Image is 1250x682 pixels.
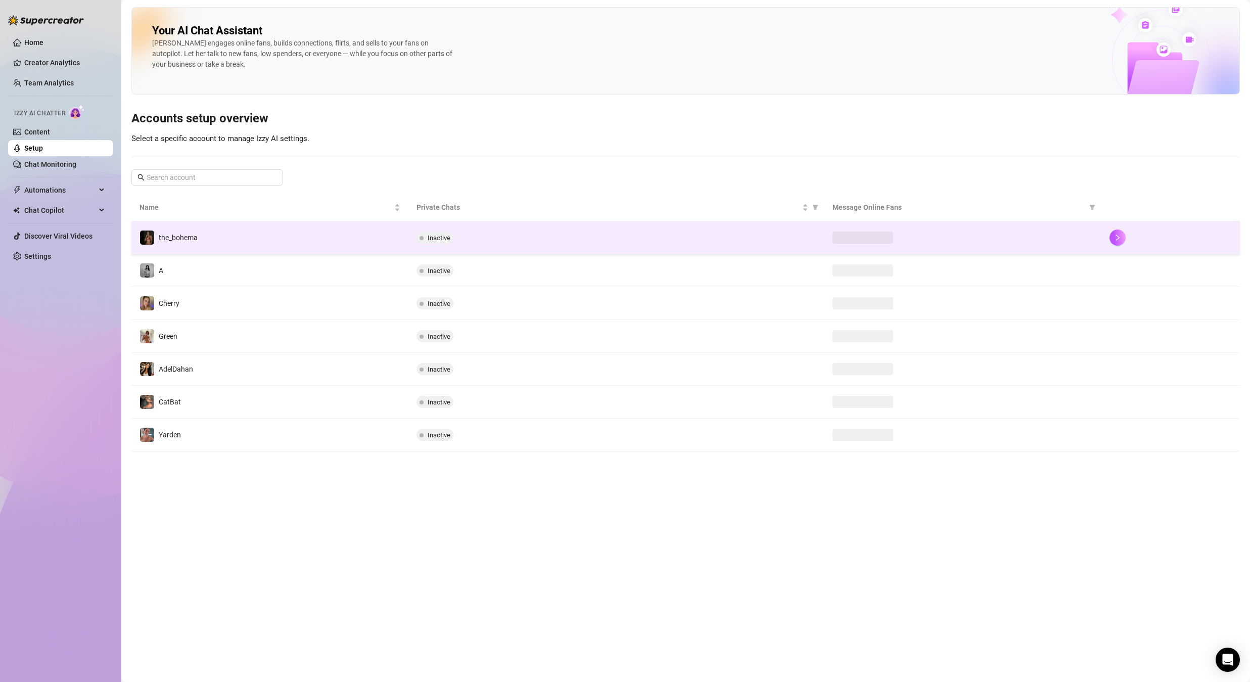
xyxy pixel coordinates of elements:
[428,366,450,373] span: Inactive
[24,79,74,87] a: Team Analytics
[24,232,92,240] a: Discover Viral Videos
[140,428,154,442] img: Yarden
[810,200,820,215] span: filter
[428,431,450,439] span: Inactive
[140,263,154,278] img: A
[24,252,51,260] a: Settings
[140,296,154,310] img: Cherry
[131,194,408,221] th: Name
[140,202,392,213] span: Name
[152,38,455,70] div: [PERSON_NAME] engages online fans, builds connections, flirts, and sells to your fans on autopilo...
[137,174,145,181] span: search
[408,194,824,221] th: Private Chats
[1089,204,1095,210] span: filter
[140,362,154,376] img: AdelDahan
[14,109,65,118] span: Izzy AI Chatter
[131,134,309,143] span: Select a specific account to manage Izzy AI settings.
[1087,200,1097,215] span: filter
[428,333,450,340] span: Inactive
[140,395,154,409] img: CatBat
[24,182,96,198] span: Automations
[13,207,20,214] img: Chat Copilot
[24,38,43,47] a: Home
[147,172,269,183] input: Search account
[24,202,96,218] span: Chat Copilot
[159,398,181,406] span: CatBat
[13,186,21,194] span: thunderbolt
[24,128,50,136] a: Content
[159,365,193,373] span: AdelDahan
[140,231,154,245] img: the_bohema
[159,234,198,242] span: the_bohema
[428,267,450,275] span: Inactive
[159,266,163,275] span: A
[159,299,179,307] span: Cherry
[152,24,262,38] h2: Your AI Chat Assistant
[24,160,76,168] a: Chat Monitoring
[140,329,154,343] img: Green
[24,144,43,152] a: Setup
[24,55,105,71] a: Creator Analytics
[1109,230,1126,246] button: right
[428,300,450,307] span: Inactive
[8,15,84,25] img: logo-BBDzfeDw.svg
[428,234,450,242] span: Inactive
[1114,234,1121,241] span: right
[131,111,1240,127] h3: Accounts setup overview
[1216,648,1240,672] div: Open Intercom Messenger
[416,202,800,213] span: Private Chats
[428,398,450,406] span: Inactive
[159,332,177,340] span: Green
[812,204,818,210] span: filter
[832,202,1085,213] span: Message Online Fans
[69,105,85,119] img: AI Chatter
[159,431,181,439] span: Yarden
